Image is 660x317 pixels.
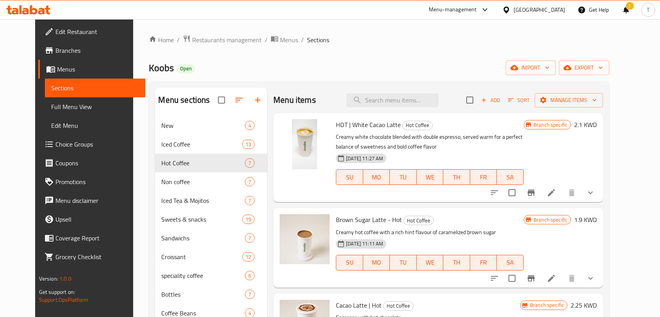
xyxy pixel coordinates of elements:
[363,169,390,185] button: MO
[245,271,255,280] div: items
[280,119,330,169] img: HOT | White Cacao Latte
[586,188,595,197] svg: Show Choices
[366,257,387,268] span: MO
[39,295,89,305] a: Support.OpsPlatform
[541,95,597,105] span: Manage items
[57,64,139,74] span: Menus
[155,229,267,247] div: Sandwichs7
[161,121,245,130] span: New
[149,59,174,77] span: Koobs
[562,269,581,288] button: delete
[45,79,145,97] a: Sections
[497,169,524,185] button: SA
[38,229,145,247] a: Coverage Report
[245,196,255,205] div: items
[504,270,520,287] span: Select to update
[497,255,524,270] button: SA
[559,61,609,75] button: export
[39,274,58,284] span: Version:
[404,216,433,225] span: Hot Coffee
[45,97,145,116] a: Full Menu View
[500,257,521,268] span: SA
[478,94,503,106] span: Add item
[38,172,145,191] a: Promotions
[339,172,360,183] span: SU
[273,94,316,106] h2: Menu items
[155,154,267,172] div: Hot Coffee7
[38,60,145,79] a: Menus
[243,141,254,148] span: 13
[527,301,567,309] span: Branch specific
[429,5,477,14] div: Menu-management
[155,172,267,191] div: Non coffee7
[336,255,363,270] button: SU
[161,177,245,186] div: Non coffee
[307,35,329,45] span: Sections
[245,272,254,279] span: 6
[473,257,494,268] span: FR
[177,35,180,45] li: /
[384,301,413,310] span: Hot Coffee
[581,269,600,288] button: show more
[336,169,363,185] button: SU
[245,122,254,129] span: 4
[522,269,540,288] button: Branch-specific-item
[155,116,267,135] div: New4
[393,257,414,268] span: TU
[39,287,75,297] span: Get support on:
[581,183,600,202] button: show more
[336,132,524,152] p: Creamy white chocolate blended with double espresso, served warm for a perfect balance of sweetne...
[230,91,248,109] span: Sort sections
[161,196,245,205] div: Iced Tea & Mojitos
[500,172,521,183] span: SA
[443,255,470,270] button: TH
[51,102,139,111] span: Full Menu View
[271,35,298,45] a: Menus
[245,233,255,243] div: items
[161,290,245,299] span: Bottles
[245,197,254,204] span: 7
[470,255,497,270] button: FR
[366,172,387,183] span: MO
[339,257,360,268] span: SU
[161,158,245,168] span: Hot Coffee
[245,291,254,298] span: 7
[38,247,145,266] a: Grocery Checklist
[245,121,255,130] div: items
[390,169,417,185] button: TU
[280,35,298,45] span: Menus
[586,274,595,283] svg: Show Choices
[248,91,267,109] button: Add section
[51,83,139,93] span: Sections
[485,269,504,288] button: sort-choices
[506,94,532,106] button: Sort
[155,135,267,154] div: Iced Coffee13
[245,159,254,167] span: 7
[155,285,267,304] div: Bottles7
[161,140,242,149] span: Iced Coffee
[446,172,467,183] span: TH
[504,184,520,201] span: Select to update
[522,183,540,202] button: Branch-specific-item
[155,247,267,266] div: Croissant12
[265,35,268,45] li: /
[530,121,571,129] span: Branch specific
[403,121,432,130] span: Hot Coffee
[242,140,255,149] div: items
[161,271,245,280] div: speciality coffee
[177,65,195,72] span: Open
[403,216,434,225] div: Hot Coffee
[480,96,501,105] span: Add
[155,210,267,229] div: Sweets & snacks19
[393,172,414,183] span: TU
[149,35,609,45] nav: breadcrumb
[38,22,145,41] a: Edit Restaurant
[343,155,386,162] span: [DATE] 11:27 AM
[55,46,139,55] span: Branches
[243,253,254,261] span: 12
[55,140,139,149] span: Choice Groups
[503,94,535,106] span: Sort items
[485,183,504,202] button: sort-choices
